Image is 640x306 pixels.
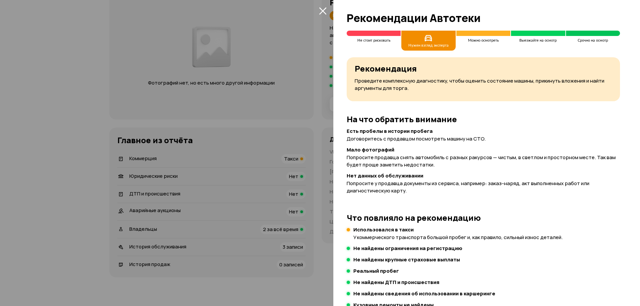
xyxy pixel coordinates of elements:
[317,5,328,16] button: закрыть
[355,77,612,92] p: Проведите комплексную диагностику, чтобы оценить состояние машины, прикинуть вложения и найти арг...
[353,279,439,286] h4: Не найдены ДТП и происшествия
[353,226,563,233] h4: Использовался в такси
[456,39,510,43] div: Можно осмотреть
[347,39,401,43] div: Не стоит рисковать
[566,39,620,43] div: Срочно на осмотр
[347,180,620,194] p: Попросите у продавца документы из сервиса, например: заказ-наряд, акт выполненных работ или диагн...
[353,245,462,252] h4: Не найдены ограничения на регистрацию
[353,268,399,274] h4: Реальный пробег
[353,256,460,263] h4: Не найдены крупные страховые выплаты
[347,213,620,222] h3: Что повлияло на рекомендацию
[353,290,495,297] h4: Не найдены сведения об использовании в каршеринге
[347,172,620,179] h4: Нет данных об обслуживании
[347,154,620,168] p: Попросите продавца снять автомобиль с разных ракурсов — чистым, в светлом и просторном месте. Так...
[347,128,620,135] h4: Есть пробелы в истории пробега
[408,44,449,48] div: Нужен взгляд эксперта
[511,39,565,43] div: Выезжайте на осмотр
[355,64,612,73] h3: Рекомендация
[347,135,620,143] p: Договоритесь с продавцом посмотреть машину на СТО.
[347,115,620,124] h3: На что обратить внимание
[347,147,620,153] h4: Мало фотографий
[353,234,563,241] p: У коммерческого транспорта большой пробег и, как правило, сильный износ деталей.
